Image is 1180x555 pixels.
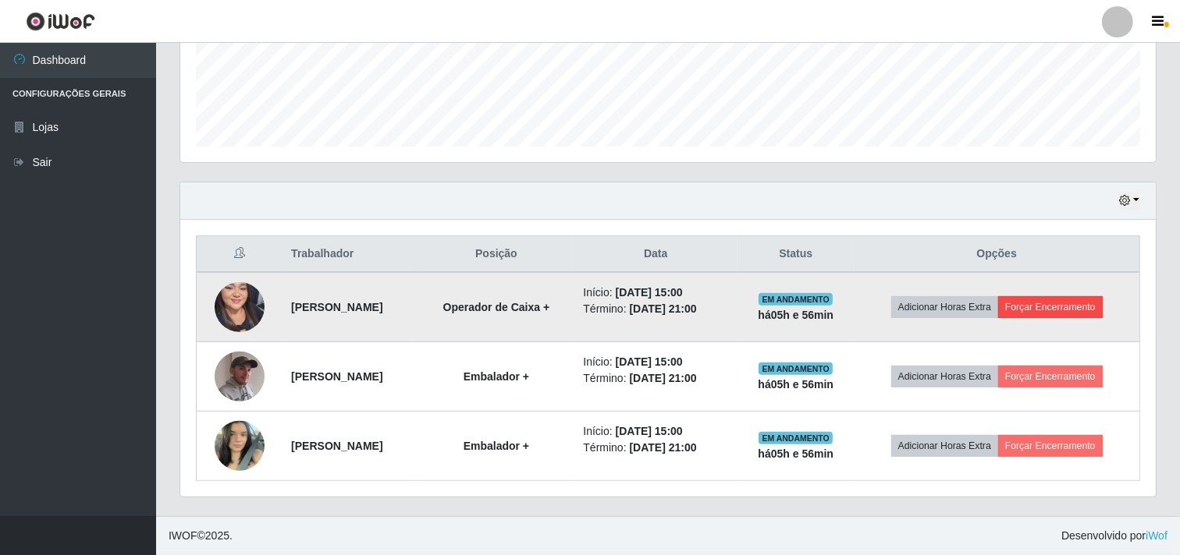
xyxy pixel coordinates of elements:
[26,12,95,31] img: CoreUI Logo
[583,301,728,317] li: Término:
[291,440,382,452] strong: [PERSON_NAME]
[291,301,382,313] strong: [PERSON_NAME]
[854,236,1139,273] th: Opções
[758,447,833,460] strong: há 05 h e 56 min
[215,253,265,361] img: 1750900029799.jpeg
[583,354,728,370] li: Início:
[998,435,1103,457] button: Forçar Encerramento
[998,366,1103,387] button: Forçar Encerramento
[583,440,728,456] li: Término:
[759,293,833,306] span: EM ANDAMENTO
[464,370,529,383] strong: Embalador +
[583,370,728,387] li: Término:
[616,425,683,437] time: [DATE] 15:00
[169,529,197,542] span: IWOF
[583,285,728,301] li: Início:
[630,302,697,315] time: [DATE] 21:00
[758,309,833,321] strong: há 05 h e 56 min
[574,236,737,273] th: Data
[443,301,550,313] strong: Operador de Caixa +
[616,286,683,299] time: [DATE] 15:00
[215,412,265,479] img: 1754999009306.jpeg
[169,528,233,544] span: © 2025 .
[464,440,529,452] strong: Embalador +
[1061,528,1168,544] span: Desenvolvido por
[737,236,854,273] th: Status
[282,236,418,273] th: Trabalhador
[891,435,998,457] button: Adicionar Horas Extra
[1146,529,1168,542] a: iWof
[616,355,683,368] time: [DATE] 15:00
[891,296,998,318] button: Adicionar Horas Extra
[630,441,697,454] time: [DATE] 21:00
[630,372,697,384] time: [DATE] 21:00
[759,362,833,375] span: EM ANDAMENTO
[583,423,728,440] li: Início:
[998,296,1103,318] button: Forçar Encerramento
[418,236,574,273] th: Posição
[291,370,382,383] strong: [PERSON_NAME]
[891,366,998,387] button: Adicionar Horas Extra
[759,432,833,444] span: EM ANDAMENTO
[215,345,265,408] img: 1754222281975.jpeg
[758,378,833,391] strong: há 05 h e 56 min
